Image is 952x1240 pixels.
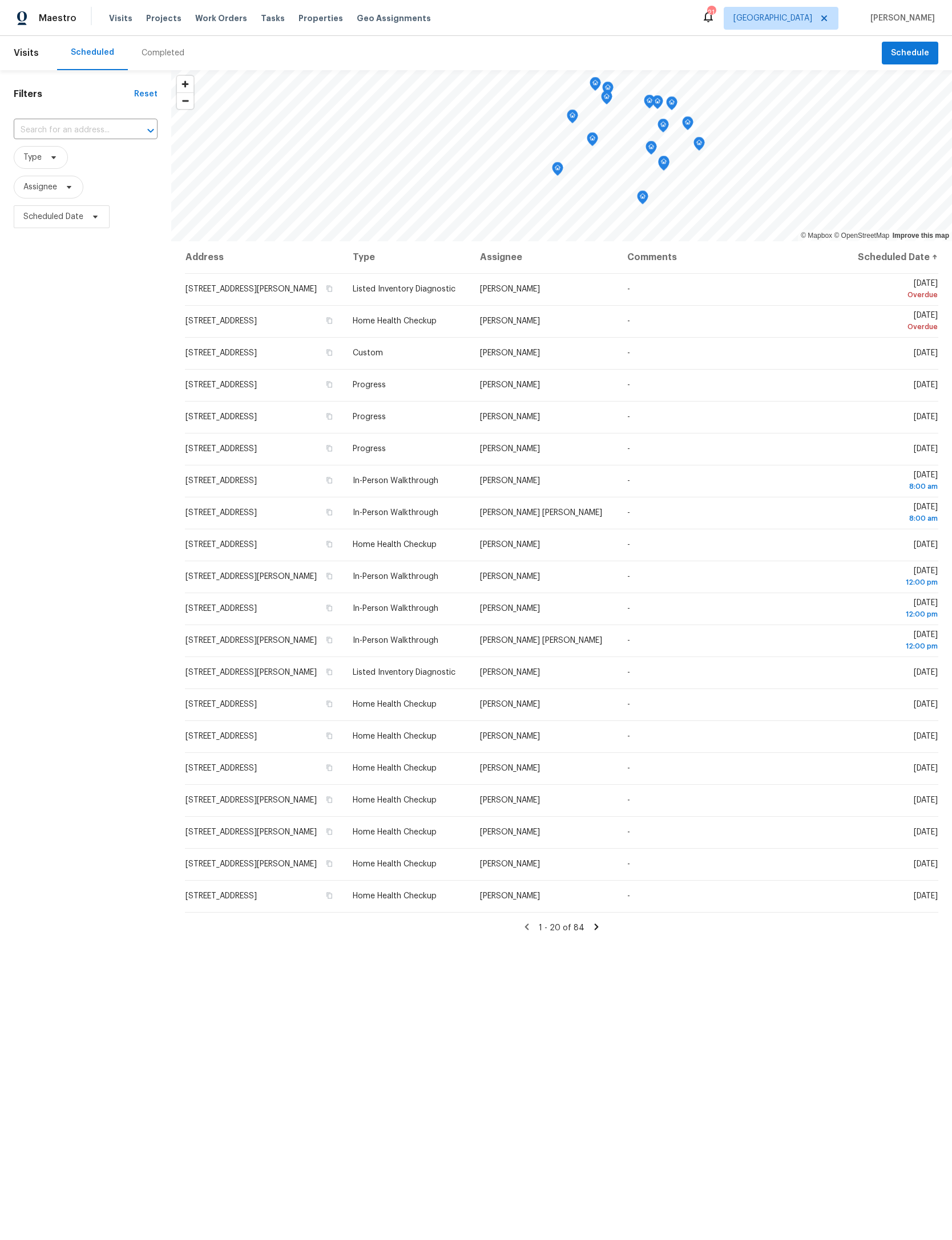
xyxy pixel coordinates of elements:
input: Search for an address... [14,121,126,139]
span: [STREET_ADDRESS][PERSON_NAME] [185,828,317,836]
span: Visits [14,40,39,66]
span: - [627,637,630,645]
span: [PERSON_NAME] [480,732,540,740]
span: [PERSON_NAME] [480,860,540,868]
span: [DATE] [914,732,938,740]
button: Copy Address [324,699,334,709]
span: - [627,732,630,740]
span: Progress [353,445,386,453]
span: [PERSON_NAME] [480,668,540,676]
span: Assignee [23,181,57,193]
span: Schedule [891,46,929,60]
div: Map marker [601,91,612,108]
span: - [627,860,630,868]
span: Work Orders [195,13,247,24]
span: [STREET_ADDRESS][PERSON_NAME] [185,637,317,645]
span: [DATE] [914,764,938,772]
span: - [627,349,630,357]
button: Copy Address [324,379,334,390]
span: In-Person Walkthrough [353,509,438,517]
span: [DATE] [914,700,938,708]
a: Improve this map [893,232,949,240]
span: [STREET_ADDRESS] [185,349,257,357]
span: [PERSON_NAME] [PERSON_NAME] [480,637,602,645]
button: Copy Address [324,315,334,326]
span: [PERSON_NAME] [866,13,935,24]
th: Assignee [471,241,618,273]
span: - [627,668,630,676]
span: [STREET_ADDRESS] [185,445,257,453]
span: Listed Inventory Diagnostic [353,668,455,676]
span: [PERSON_NAME] [480,573,540,581]
th: Comments [618,241,844,273]
span: Progress [353,381,386,389]
span: [PERSON_NAME] [480,285,540,293]
button: Copy Address [324,795,334,805]
span: [PERSON_NAME] [480,796,540,804]
span: - [627,317,630,325]
span: - [627,892,630,900]
span: In-Person Walkthrough [353,477,438,485]
span: In-Person Walkthrough [353,637,438,645]
span: [DATE] [914,413,938,421]
div: 12:00 pm [853,577,938,588]
div: Map marker [587,132,598,150]
button: Copy Address [324,507,334,517]
button: Copy Address [324,667,334,677]
span: 1 - 20 of 84 [539,924,584,932]
span: - [627,796,630,804]
span: [PERSON_NAME] [480,477,540,485]
span: Home Health Checkup [353,892,437,900]
span: [STREET_ADDRESS] [185,477,257,485]
span: Visits [109,13,132,24]
span: [STREET_ADDRESS][PERSON_NAME] [185,668,317,676]
div: 12:00 pm [853,641,938,652]
span: [DATE] [914,541,938,549]
span: [PERSON_NAME] [480,541,540,549]
span: Home Health Checkup [353,764,437,772]
span: [STREET_ADDRESS][PERSON_NAME] [185,285,317,293]
div: Map marker [602,82,614,99]
div: Map marker [657,119,669,136]
span: - [627,477,630,485]
span: - [627,381,630,389]
button: Zoom in [177,76,193,92]
span: [STREET_ADDRESS][PERSON_NAME] [185,796,317,804]
span: [DATE] [853,599,938,620]
span: - [627,541,630,549]
span: In-Person Walkthrough [353,605,438,613]
span: [STREET_ADDRESS] [185,700,257,708]
canvas: Map [171,70,952,241]
span: Listed Inventory Diagnostic [353,285,455,293]
span: Type [23,152,42,163]
div: Overdue [853,321,938,333]
span: [PERSON_NAME] [480,445,540,453]
span: [DATE] [853,471,938,492]
button: Zoom out [177,92,193,109]
span: [STREET_ADDRESS] [185,509,257,517]
span: [PERSON_NAME] [480,828,540,836]
span: [DATE] [853,503,938,524]
span: - [627,445,630,453]
button: Copy Address [324,763,334,773]
span: [DATE] [914,892,938,900]
span: - [627,509,630,517]
span: [PERSON_NAME] [PERSON_NAME] [480,509,602,517]
button: Copy Address [324,731,334,741]
span: Home Health Checkup [353,860,437,868]
span: - [627,764,630,772]
button: Copy Address [324,635,334,645]
a: Mapbox [801,232,832,240]
span: [DATE] [914,828,938,836]
span: [STREET_ADDRESS] [185,381,257,389]
span: [DATE] [914,349,938,357]
span: - [627,828,630,836]
button: Copy Address [324,443,334,453]
div: Map marker [644,95,655,112]
div: Map marker [682,116,693,134]
button: Schedule [882,42,938,65]
span: [DATE] [853,567,938,588]
span: Projects [146,13,181,24]
span: [GEOGRAPHIC_DATA] [733,13,812,24]
span: - [627,573,630,581]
